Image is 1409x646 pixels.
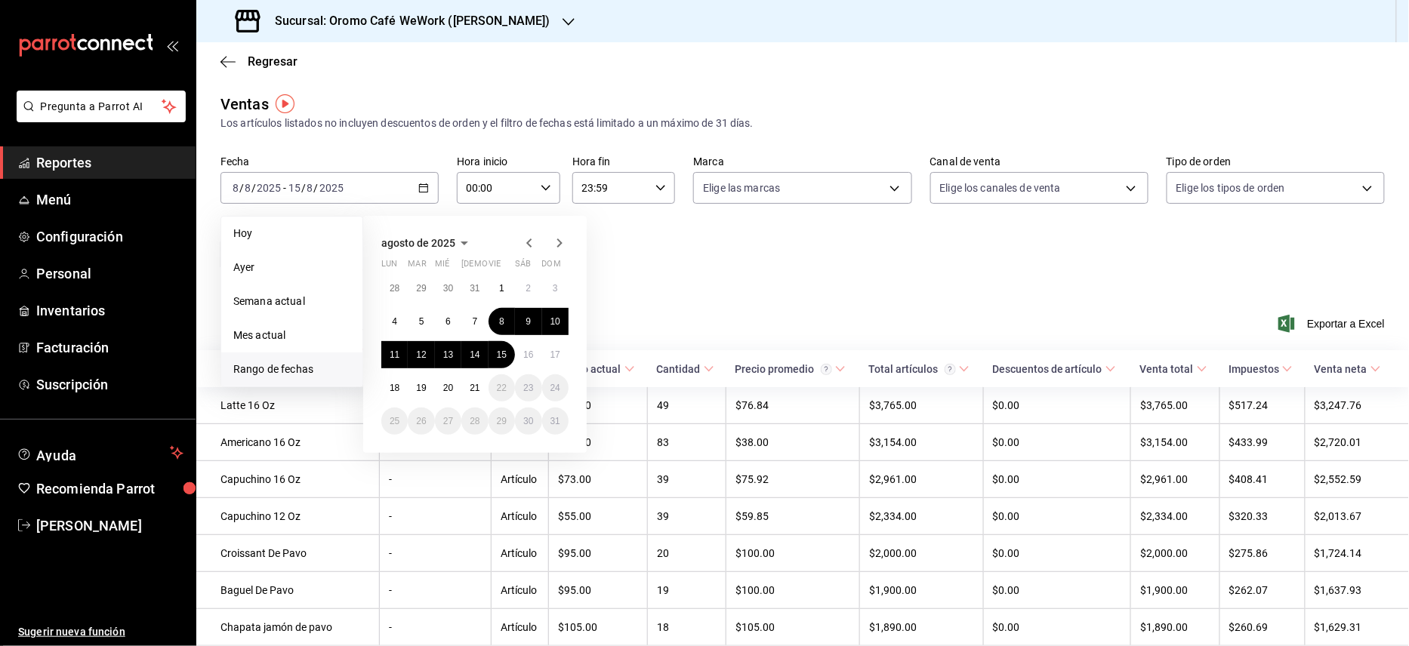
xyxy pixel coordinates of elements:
[36,263,183,284] span: Personal
[648,572,726,609] td: 19
[435,259,449,275] abbr: miércoles
[553,283,558,294] abbr: 3 de agosto de 2025
[1219,387,1305,424] td: $517.24
[497,416,507,426] abbr: 29 de agosto de 2025
[470,383,479,393] abbr: 21 de agosto de 2025
[380,535,492,572] td: -
[1167,157,1385,168] label: Tipo de orden
[276,94,294,113] img: Tooltip marker
[288,182,301,194] input: --
[263,12,550,30] h3: Sucursal: Oromo Café WeWork ([PERSON_NAME])
[492,498,549,535] td: Artículo
[196,609,380,646] td: Chapata jamón de pavo
[36,444,164,462] span: Ayuda
[1229,363,1293,375] span: Impuestos
[726,461,860,498] td: $75.92
[499,316,504,327] abbr: 8 de agosto de 2025
[461,259,550,275] abbr: jueves
[36,515,183,536] span: [PERSON_NAME]
[166,39,178,51] button: open_drawer_menu
[726,572,860,609] td: $100.00
[550,349,560,360] abbr: 17 de agosto de 2025
[489,275,515,302] button: 1 de agosto de 2025
[36,374,183,395] span: Suscripción
[381,234,473,252] button: agosto de 2025
[703,180,780,195] span: Elige las marcas
[515,341,541,368] button: 16 de agosto de 2025
[1140,363,1194,375] div: Venta total
[1131,498,1220,535] td: $2,334.00
[196,498,380,535] td: Capuchino 12 Oz
[390,283,399,294] abbr: 28 de julio de 2025
[1131,572,1220,609] td: $1,900.00
[381,275,408,302] button: 28 de julio de 2025
[220,93,269,115] div: Ventas
[381,237,455,249] span: agosto de 2025
[408,275,434,302] button: 29 de julio de 2025
[196,535,380,572] td: Croissant De Pavo
[735,363,832,375] div: Precio promedio
[523,349,533,360] abbr: 16 de agosto de 2025
[983,535,1131,572] td: $0.00
[381,259,397,275] abbr: lunes
[470,283,479,294] abbr: 31 de julio de 2025
[1281,315,1385,333] button: Exportar a Excel
[648,609,726,646] td: 18
[380,461,492,498] td: -
[36,300,183,321] span: Inventarios
[542,341,569,368] button: 17 de agosto de 2025
[461,374,488,401] button: 21 de agosto de 2025
[497,383,507,393] abbr: 22 de agosto de 2025
[416,349,426,360] abbr: 12 de agosto de 2025
[461,275,488,302] button: 31 de julio de 2025
[435,408,461,435] button: 27 de agosto de 2025
[657,363,714,375] span: Cantidad
[648,535,726,572] td: 20
[380,498,492,535] td: -
[283,182,286,194] span: -
[549,609,648,646] td: $105.00
[860,387,983,424] td: $3,765.00
[36,337,183,358] span: Facturación
[1306,424,1409,461] td: $2,720.01
[473,316,478,327] abbr: 7 de agosto de 2025
[1131,461,1220,498] td: $2,961.00
[11,109,186,125] a: Pregunta a Parrot AI
[1306,387,1409,424] td: $3,247.76
[36,226,183,247] span: Configuración
[1315,363,1381,375] span: Venta neta
[860,535,983,572] td: $2,000.00
[992,363,1116,375] span: Descuentos de artículo
[1306,535,1409,572] td: $1,724.14
[549,572,648,609] td: $95.00
[1219,424,1305,461] td: $433.99
[489,374,515,401] button: 22 de agosto de 2025
[443,283,453,294] abbr: 30 de julio de 2025
[416,416,426,426] abbr: 26 de agosto de 2025
[36,152,183,173] span: Reportes
[301,182,306,194] span: /
[983,498,1131,535] td: $0.00
[248,54,298,69] span: Regresar
[492,572,549,609] td: Artículo
[17,91,186,122] button: Pregunta a Parrot AI
[930,157,1148,168] label: Canal de venta
[443,349,453,360] abbr: 13 de agosto de 2025
[435,308,461,335] button: 6 de agosto de 2025
[220,157,439,168] label: Fecha
[233,294,350,309] span: Semana actual
[1306,461,1409,498] td: $2,552.59
[461,308,488,335] button: 7 de agosto de 2025
[435,275,461,302] button: 30 de julio de 2025
[869,363,956,375] div: Total artículos
[489,341,515,368] button: 15 de agosto de 2025
[860,498,983,535] td: $2,334.00
[726,498,860,535] td: $59.85
[457,157,560,168] label: Hora inicio
[549,535,648,572] td: $95.00
[392,316,397,327] abbr: 4 de agosto de 2025
[196,572,380,609] td: Baguel De Pavo
[1306,609,1409,646] td: $1,629.31
[735,363,846,375] span: Precio promedio
[489,408,515,435] button: 29 de agosto de 2025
